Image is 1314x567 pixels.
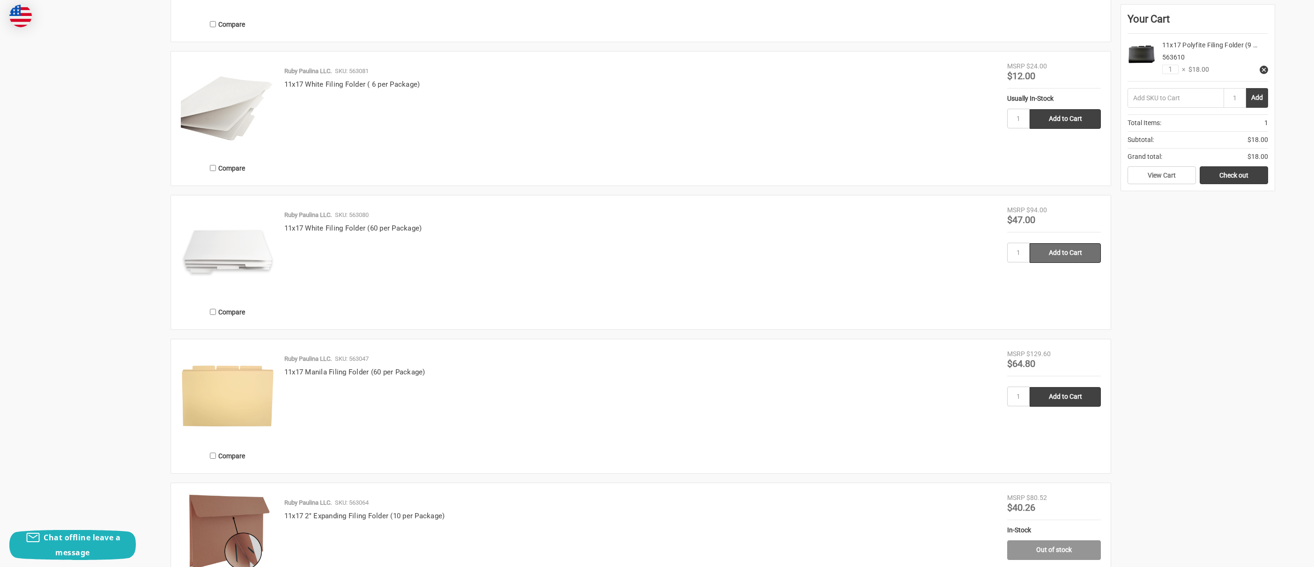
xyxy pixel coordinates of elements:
span: $64.80 [1007,358,1035,369]
p: SKU: 563081 [335,67,369,76]
label: Compare [181,16,275,32]
div: Usually In-Stock [1007,94,1101,104]
div: MSRP [1007,205,1025,215]
a: 11x17 White Filing Folder (60 per Package) [284,224,422,232]
input: Compare [210,453,216,459]
img: duty and tax information for United States [9,5,32,27]
p: Ruby Paulina LLC. [284,210,332,220]
p: Ruby Paulina LLC. [284,498,332,507]
div: In-Stock [1007,525,1101,535]
a: 11x17 White Filing Folder ( 6 per Package) [284,80,420,89]
span: Total Items: [1128,118,1161,128]
p: SKU: 563080 [335,210,369,220]
span: $24.00 [1026,62,1047,70]
a: 11x17 Polyfite Filing Folder (9 … [1162,41,1257,49]
a: Check out [1200,166,1268,184]
a: View Cart [1128,166,1196,184]
input: Add SKU to Cart [1128,88,1224,108]
div: Your Cart [1128,11,1268,34]
a: 11x17 Manila Filing Folder (60 per Package) [284,368,425,376]
div: MSRP [1007,61,1025,71]
a: Out of stock [1007,540,1101,560]
input: Compare [210,309,216,315]
img: 11x17 Polyfite Filing Folder (9 per Package)( Black ) [1128,40,1156,68]
button: Chat offline leave a message [9,530,136,560]
span: Subtotal: [1128,135,1154,145]
span: $18.00 [1247,152,1268,162]
a: 11x17 2'' Expanding Filing Folder (10 per Package) [284,512,445,520]
input: Add to Cart [1030,243,1101,263]
span: $18.00 [1247,135,1268,145]
input: Add to Cart [1030,109,1101,129]
span: $40.26 [1007,502,1035,513]
input: Compare [210,165,216,171]
input: Compare [210,21,216,27]
input: Add to Cart [1030,387,1101,407]
span: Chat offline leave a message [44,532,120,558]
span: $129.60 [1026,350,1051,358]
span: 563610 [1162,53,1185,61]
span: $47.00 [1007,214,1035,225]
span: $18.00 [1185,65,1209,75]
img: 11x17 White Filing Folder ( 6 per Package) [181,61,275,155]
p: Ruby Paulina LLC. [284,354,332,364]
p: SKU: 563064 [335,498,369,507]
span: $12.00 [1007,70,1035,82]
label: Compare [181,448,275,463]
button: Add [1246,88,1268,108]
p: SKU: 563047 [335,354,369,364]
img: 11x17 Manila Filing Folder (60 per Package) [181,349,275,443]
div: MSRP [1007,493,1025,503]
span: $80.52 [1026,494,1047,501]
span: $94.00 [1026,206,1047,214]
label: Compare [181,304,275,320]
label: Compare [181,160,275,176]
img: 11x17 White Filing Folder (60 per Package) [181,205,275,299]
p: Ruby Paulina LLC. [284,67,332,76]
span: Grand total: [1128,152,1162,162]
span: × [1179,65,1185,75]
div: MSRP [1007,349,1025,359]
span: 1 [1264,118,1268,128]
